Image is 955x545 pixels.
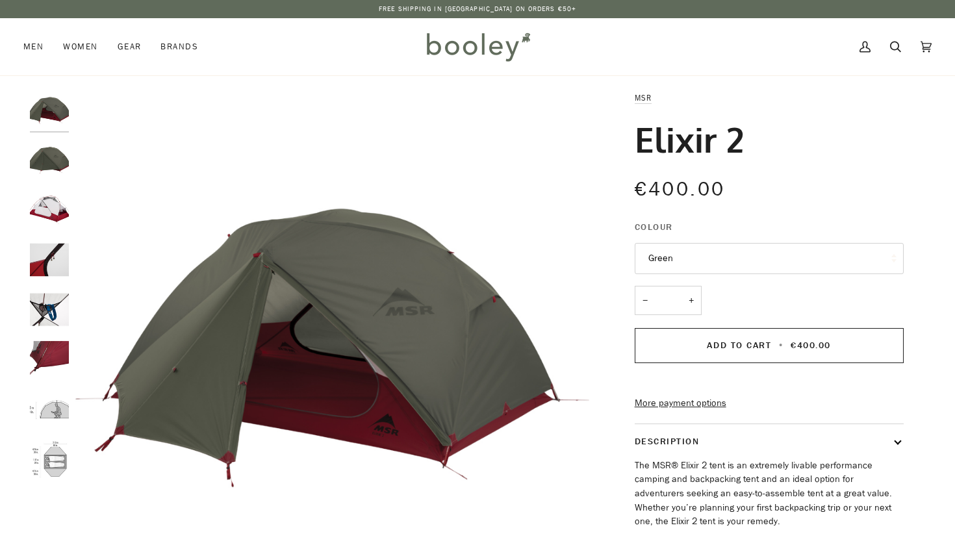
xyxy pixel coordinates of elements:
a: Women [53,18,107,75]
span: • [775,339,787,351]
span: Men [23,40,44,53]
img: MSR Elixir 2 - Booley Galway [30,240,69,279]
img: MSR Elixir 2 Green - Booley Galway [30,140,69,179]
span: Brands [160,40,198,53]
a: Gear [108,18,151,75]
a: Men [23,18,53,75]
a: More payment options [635,396,904,411]
img: MSR Elixir 2 - Booley Galway [30,290,69,329]
a: MSR [635,92,652,103]
span: €400.00 [791,339,831,351]
p: The MSR® Elixir 2 tent is an extremely livable performance camping and backpacking tent and an id... [635,459,904,529]
span: Gear [118,40,142,53]
img: MSR Elixir 2 Green - Booley Galway [30,91,69,130]
p: Free Shipping in [GEOGRAPHIC_DATA] on Orders €50+ [379,4,576,14]
img: Booley [421,28,535,66]
img: MSR Elixir 2 - Booley Galway [30,190,69,229]
button: Description [635,424,904,459]
a: Brands [151,18,208,75]
button: Green [635,243,904,275]
button: Add to Cart • €400.00 [635,328,904,363]
input: Quantity [635,286,702,315]
button: − [635,286,656,315]
button: + [681,286,702,315]
h1: Elixir 2 [635,118,744,160]
span: Colour [635,220,673,234]
span: €400.00 [635,176,726,203]
img: MSR Elixir 2 - Booley Galway [30,439,69,478]
img: MSR Elixir 2 - Booley Galway [30,390,69,429]
span: Add to Cart [707,339,771,351]
img: MSR Elixir 2 - Booley Galway [30,340,69,379]
span: Women [63,40,97,53]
